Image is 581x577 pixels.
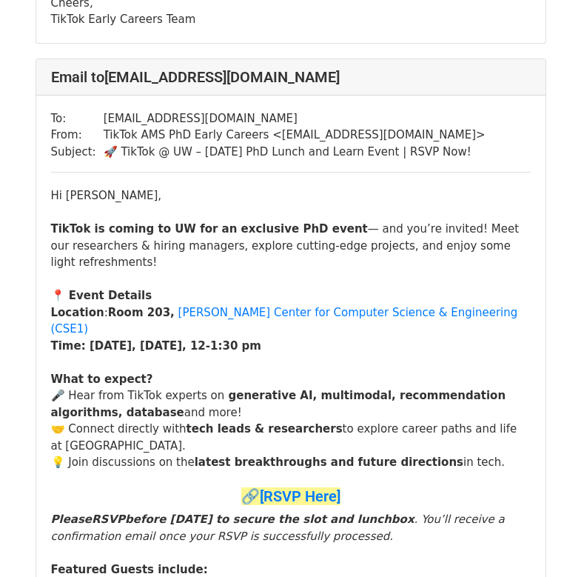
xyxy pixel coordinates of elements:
[51,11,531,28] div: TikTok Early Careers Team
[507,506,581,577] iframe: Chat Widget
[104,144,486,161] td: 🚀 TikTok @ UW – [DATE] PhD Lunch and Learn Event | RSVP Now!
[108,306,175,319] strong: Room 203,
[51,339,81,353] strong: Time
[51,304,531,338] div: :
[195,456,463,469] strong: latest breakthroughs and future directions
[51,513,505,543] em: . You’ll receive a confirmation email once your RSVP is successfully processed.
[51,387,531,421] div: 🎤 Hear from TikTok experts on and more!
[229,389,313,402] strong: generative AI
[51,513,93,526] strong: Please
[241,487,340,505] span: 🔗
[125,513,414,526] strong: before [DATE] to secure the slot and lunchbox
[104,127,486,144] td: TikTok AMS PhD Early Careers < [EMAIL_ADDRESS][DOMAIN_NAME] >
[51,68,531,86] h4: Email to [EMAIL_ADDRESS][DOMAIN_NAME]
[51,389,506,419] strong: , multimodal, recommendation algorithms, database
[51,144,104,161] td: Subject:
[187,422,343,436] strong: tech leads & researchers
[92,513,125,526] strong: RSVP
[81,339,261,353] strong: : [DATE], [DATE], 12-1:30 pm
[51,221,531,271] div: — and you’re invited! Meet our researchers & hiring managers, explore cutting-edge projects, and ...
[51,563,208,576] strong: Featured Guests include:
[104,110,486,127] td: [EMAIL_ADDRESS][DOMAIN_NAME]
[51,127,104,144] td: From:
[51,306,518,336] a: [PERSON_NAME] Center for Computer Science & Engineering (CSE1)
[51,187,531,204] div: Hi [PERSON_NAME],
[51,373,153,386] strong: What to expect?
[51,454,531,471] div: 💡 Join discussions on the in tech.
[51,421,531,454] div: 🤝 Connect directly with to explore career paths and life at [GEOGRAPHIC_DATA].
[260,487,340,505] a: [RSVP Here]
[51,222,368,236] strong: TikTok is coming to UW for an exclusive PhD event
[51,306,104,319] strong: Location
[51,289,152,302] strong: 📍 Event Details
[51,110,104,127] td: To:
